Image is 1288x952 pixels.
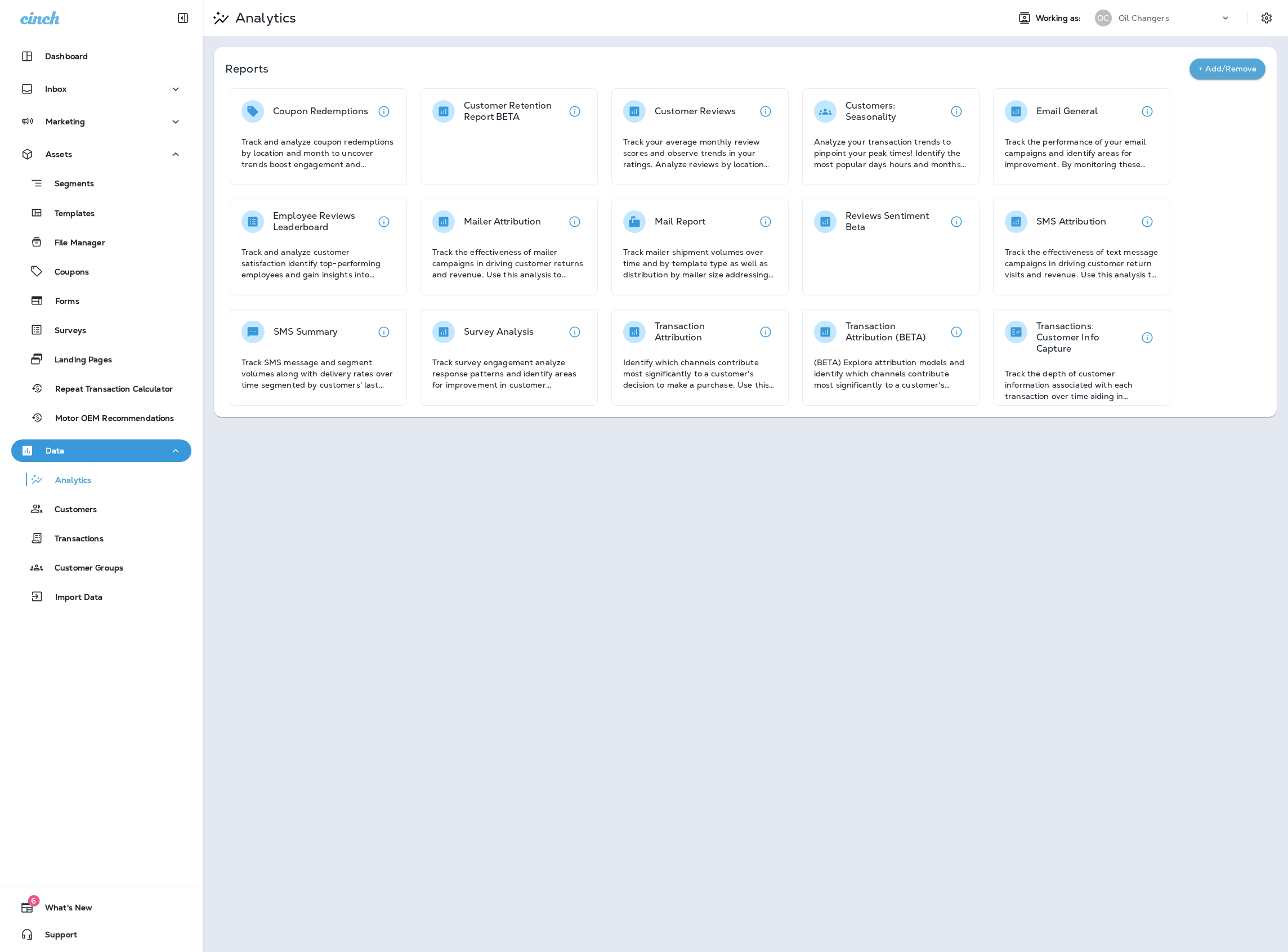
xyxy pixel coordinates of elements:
[273,210,373,233] p: Employee Reviews Leaderboard
[464,326,534,338] p: Survey Analysis
[655,216,706,227] p: Mail Report
[43,355,112,366] p: Landing Pages
[44,384,173,395] p: Repeat Transaction Calculator
[1005,136,1159,170] p: Track the performance of your email campaigns and identify areas for improvement. By monitoring t...
[34,903,92,917] span: What's New
[44,297,79,307] p: Forms
[754,210,777,233] button: View details
[11,259,191,283] button: Coupons
[11,585,191,608] button: Import Data
[43,209,95,219] p: Templates
[373,210,395,233] button: View details
[43,563,123,574] p: Customer Groups
[43,505,97,515] p: Customers
[225,61,1189,77] p: Reports
[11,230,191,254] button: File Manager
[1136,210,1159,233] button: View details
[11,347,191,371] button: Landing Pages
[11,110,191,133] button: Marketing
[11,406,191,429] button: Motor OEM Recommendations
[1036,106,1098,117] p: Email General
[46,117,85,126] p: Marketing
[43,326,86,336] p: Surveys
[167,7,199,29] button: Collapse Sidebar
[11,318,191,342] button: Surveys
[11,376,191,400] button: Repeat Transaction Calculator
[11,143,191,165] button: Assets
[11,201,191,224] button: Templates
[46,150,72,159] p: Assets
[846,100,945,123] p: Customers: Seasonality
[1005,368,1159,402] p: Track the depth of customer information associated with each transaction over time aiding in asse...
[846,321,945,343] p: Transaction Attribution (BETA)
[274,326,338,338] p: SMS Summary
[432,357,586,390] p: Track survey engagement analyze response patterns and identify areas for improvement in customer ...
[1189,59,1265,79] button: + Add/Remove
[45,84,66,93] p: Inbox
[11,497,191,520] button: Customers
[44,414,175,424] p: Motor OEM Recommendations
[43,267,89,278] p: Coupons
[1256,8,1277,28] button: Settings
[814,357,968,390] p: (BETA) Explore attribution models and identify which channels contribute most significantly to a ...
[945,100,968,123] button: View details
[623,357,777,390] p: Identify which channels contribute most significantly to a customer's decision to make a purchase...
[563,321,586,343] button: View details
[1036,321,1136,354] p: Transactions: Customer Info Capture
[11,555,191,579] button: Customer Groups
[273,106,369,117] p: Coupon Redemptions
[43,534,104,545] p: Transactions
[11,439,191,462] button: Data
[241,246,395,280] p: Track and analyze customer satisfaction identify top-performing employees and gain insights into ...
[945,210,968,233] button: View details
[28,895,39,906] span: 6
[1095,10,1112,26] div: OC
[563,100,586,123] button: View details
[655,106,736,117] p: Customer Reviews
[43,179,94,190] p: Segments
[11,289,191,312] button: Forms
[11,923,191,946] button: Support
[44,475,91,486] p: Analytics
[563,210,586,233] button: View details
[11,78,191,100] button: Inbox
[46,446,65,455] p: Data
[231,10,296,26] p: Analytics
[11,171,191,195] button: Segments
[44,592,103,603] p: Import Data
[43,238,105,249] p: File Manager
[241,357,395,390] p: Track SMS message and segment volumes along with delivery rates over time segmented by customers'...
[34,930,77,944] span: Support
[655,321,754,343] p: Transaction Attribution
[623,136,777,170] p: Track your average monthly review scores and observe trends in your ratings. Analyze reviews by l...
[432,246,586,280] p: Track the effectiveness of mailer campaigns in driving customer returns and revenue. Use this ana...
[1036,14,1084,23] span: Working as:
[1005,246,1159,280] p: Track the effectiveness of text message campaigns in driving customer return visits and revenue. ...
[464,100,563,123] p: Customer Retention Report BETA
[1036,216,1106,227] p: SMS Attribution
[11,896,191,919] button: 6What's New
[1119,14,1169,23] p: Oil Changers
[945,321,968,343] button: View details
[754,321,777,343] button: View details
[45,52,88,61] p: Dashboard
[373,100,395,123] button: View details
[846,210,945,233] p: Reviews Sentiment Beta
[754,100,777,123] button: View details
[623,246,777,280] p: Track mailer shipment volumes over time and by template type as well as distribution by mailer si...
[241,136,395,170] p: Track and analyze coupon redemptions by location and month to uncover trends boost engagement and...
[814,136,968,170] p: Analyze your transaction trends to pinpoint your peak times! Identify the most popular days hours...
[1136,100,1159,123] button: View details
[11,526,191,550] button: Transactions
[11,45,191,68] button: Dashboard
[1136,326,1159,349] button: View details
[464,216,542,227] p: Mailer Attribution
[11,468,191,491] button: Analytics
[373,321,395,343] button: View details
